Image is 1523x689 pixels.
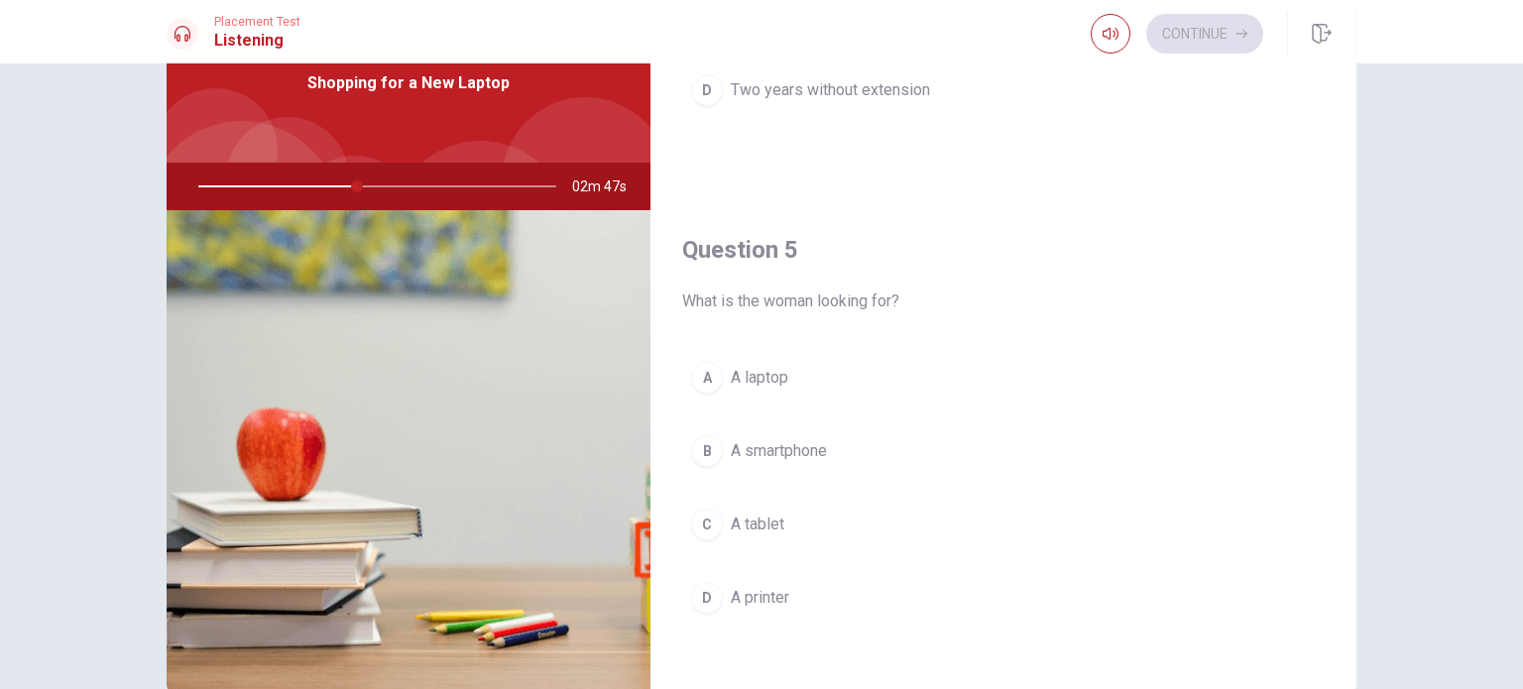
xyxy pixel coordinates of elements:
div: D [691,582,723,614]
div: A [691,362,723,394]
span: A smartphone [731,439,827,463]
button: DTwo years without extension [682,65,1325,115]
span: What is the woman looking for? [682,289,1325,313]
div: D [691,74,723,106]
span: 02m 47s [572,163,643,210]
button: BA smartphone [682,426,1325,476]
span: Shopping for a New Laptop [307,71,510,95]
span: Two years without extension [731,78,930,102]
h1: Listening [214,29,300,53]
span: Placement Test [214,15,300,29]
button: CA tablet [682,500,1325,549]
span: A tablet [731,513,784,536]
span: A laptop [731,366,788,390]
div: B [691,435,723,467]
button: AA laptop [682,353,1325,402]
div: C [691,509,723,540]
span: A printer [731,586,789,610]
button: DA printer [682,573,1325,623]
h4: Question 5 [682,234,1325,266]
